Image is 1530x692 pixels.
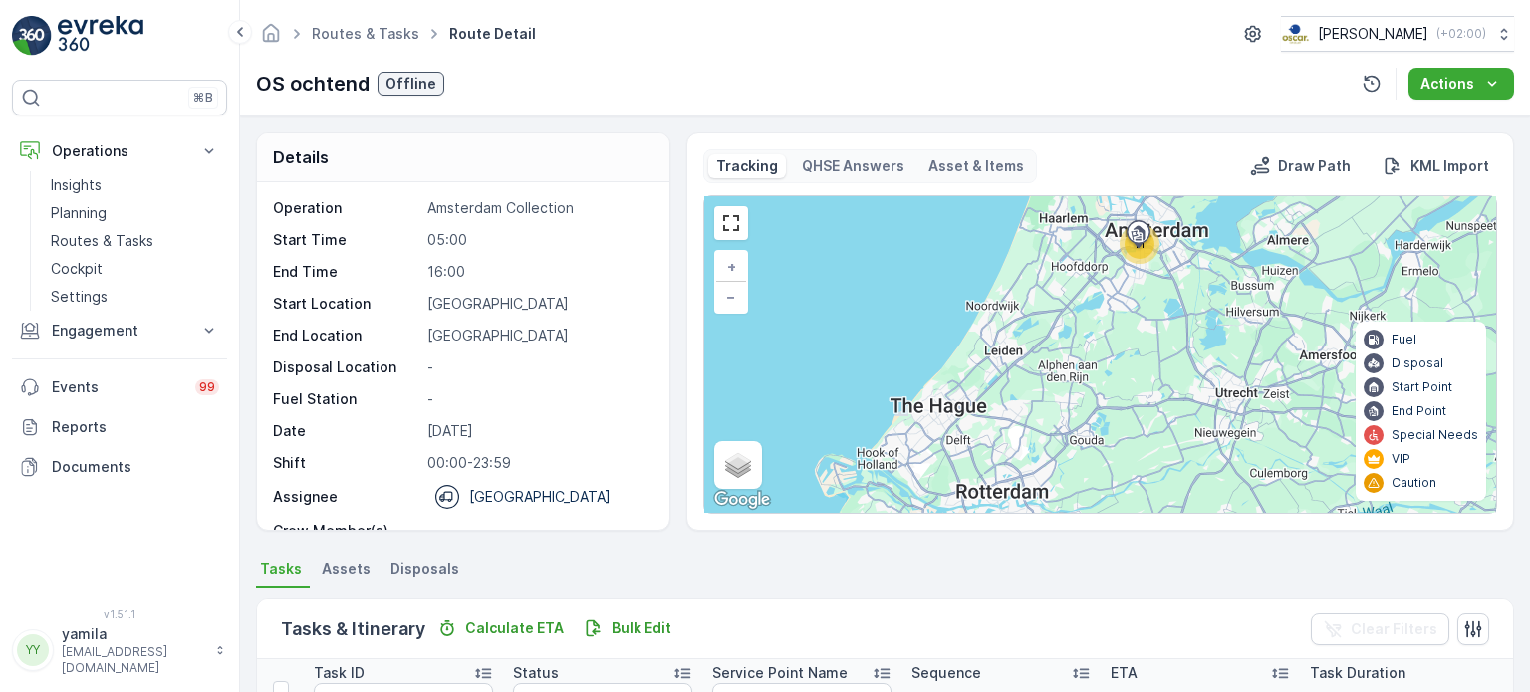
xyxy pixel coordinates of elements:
[709,487,775,513] a: Open this area in Google Maps (opens a new window)
[12,131,227,171] button: Operations
[1392,403,1446,419] p: End Point
[51,175,102,195] p: Insights
[43,199,227,227] a: Planning
[427,294,647,314] p: [GEOGRAPHIC_DATA]
[12,367,227,407] a: Events99
[1311,613,1449,645] button: Clear Filters
[1410,156,1489,176] p: KML Import
[12,624,227,676] button: YYyamila[EMAIL_ADDRESS][DOMAIN_NAME]
[12,16,52,56] img: logo
[427,198,647,218] p: Amsterdam Collection
[726,288,736,305] span: −
[928,156,1024,176] p: Asset & Items
[709,487,775,513] img: Google
[716,252,746,282] a: Zoom In
[716,443,760,487] a: Layers
[1392,332,1416,347] p: Fuel
[427,453,647,473] p: 00:00-23:59
[260,559,302,578] span: Tasks
[43,283,227,311] a: Settings
[1436,26,1486,42] p: ( +02:00 )
[12,311,227,350] button: Engagement
[52,457,219,477] p: Documents
[43,255,227,283] a: Cockpit
[273,421,419,441] p: Date
[51,287,108,307] p: Settings
[52,377,183,397] p: Events
[273,145,329,169] p: Details
[427,421,647,441] p: [DATE]
[12,447,227,487] a: Documents
[52,141,187,161] p: Operations
[911,663,981,683] p: Sequence
[273,230,419,250] p: Start Time
[62,624,205,644] p: yamila
[52,417,219,437] p: Reports
[1375,154,1497,178] button: KML Import
[314,663,365,683] p: Task ID
[1281,23,1310,45] img: basis-logo_rgb2x.png
[1392,427,1478,443] p: Special Needs
[51,231,153,251] p: Routes & Tasks
[704,196,1496,513] div: 0
[427,389,647,409] p: -
[427,521,647,541] p: -
[429,616,572,640] button: Calculate ETA
[193,90,213,106] p: ⌘B
[12,608,227,620] span: v 1.51.1
[612,618,671,638] p: Bulk Edit
[1278,156,1351,176] p: Draw Path
[17,634,49,666] div: YY
[273,294,419,314] p: Start Location
[273,198,419,218] p: Operation
[802,156,904,176] p: QHSE Answers
[322,559,371,578] span: Assets
[260,30,282,47] a: Homepage
[427,357,647,377] p: -
[465,618,564,638] p: Calculate ETA
[43,171,227,199] a: Insights
[1392,451,1410,467] p: VIP
[385,74,436,94] p: Offline
[273,389,419,409] p: Fuel Station
[273,521,419,541] p: Crew Member(s)
[427,262,647,282] p: 16:00
[445,24,540,44] span: Route Detail
[1111,663,1138,683] p: ETA
[1310,663,1405,683] p: Task Duration
[1281,16,1514,52] button: [PERSON_NAME](+02:00)
[1351,619,1437,639] p: Clear Filters
[513,663,559,683] p: Status
[469,487,611,507] p: [GEOGRAPHIC_DATA]
[427,230,647,250] p: 05:00
[1392,355,1443,371] p: Disposal
[12,407,227,447] a: Reports
[1420,74,1474,94] p: Actions
[1392,475,1436,491] p: Caution
[727,258,736,275] span: +
[716,282,746,312] a: Zoom Out
[1392,379,1452,395] p: Start Point
[716,156,778,176] p: Tracking
[273,262,419,282] p: End Time
[273,453,419,473] p: Shift
[52,321,187,341] p: Engagement
[1120,224,1159,264] div: 11
[712,663,848,683] p: Service Point Name
[273,357,419,377] p: Disposal Location
[716,208,746,238] a: View Fullscreen
[312,25,419,42] a: Routes & Tasks
[1318,24,1428,44] p: [PERSON_NAME]
[378,72,444,96] button: Offline
[199,379,215,395] p: 99
[51,203,107,223] p: Planning
[281,615,425,643] p: Tasks & Itinerary
[58,16,143,56] img: logo_light-DOdMpM7g.png
[427,326,647,346] p: [GEOGRAPHIC_DATA]
[576,616,679,640] button: Bulk Edit
[1242,154,1359,178] button: Draw Path
[273,487,338,507] p: Assignee
[256,69,370,99] p: OS ochtend
[51,259,103,279] p: Cockpit
[62,644,205,676] p: [EMAIL_ADDRESS][DOMAIN_NAME]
